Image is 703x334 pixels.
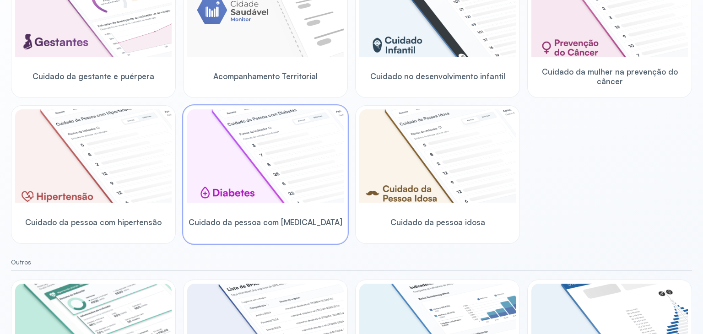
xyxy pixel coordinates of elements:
[32,71,154,81] span: Cuidado da gestante e puérpera
[189,217,342,227] span: Cuidado da pessoa com [MEDICAL_DATA]
[15,109,172,203] img: hypertension.png
[390,217,485,227] span: Cuidado da pessoa idosa
[359,109,516,203] img: elderly.png
[370,71,505,81] span: Cuidado no desenvolvimento infantil
[531,67,688,86] span: Cuidado da mulher na prevenção do câncer
[187,109,344,203] img: diabetics.png
[213,71,318,81] span: Acompanhamento Territorial
[11,259,692,266] small: Outros
[25,217,162,227] span: Cuidado da pessoa com hipertensão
